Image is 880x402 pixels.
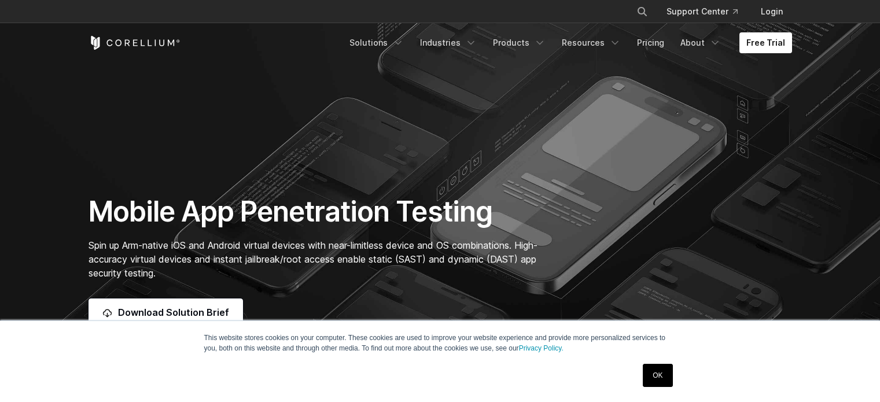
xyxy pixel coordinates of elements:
a: Corellium Home [89,36,181,50]
div: Navigation Menu [343,32,792,53]
a: Industries [413,32,484,53]
a: Privacy Policy. [519,344,564,352]
a: Resources [555,32,628,53]
a: About [673,32,728,53]
button: Search [632,1,653,22]
a: Products [486,32,553,53]
h1: Mobile App Penetration Testing [89,194,550,229]
a: OK [643,364,672,387]
a: Download Solution Brief [89,298,243,326]
span: Download Solution Brief [118,305,229,319]
a: Login [752,1,792,22]
div: Navigation Menu [623,1,792,22]
span: Spin up Arm-native iOS and Android virtual devices with near-limitless device and OS combinations... [89,239,537,279]
a: Solutions [343,32,411,53]
a: Free Trial [739,32,792,53]
a: Pricing [630,32,671,53]
p: This website stores cookies on your computer. These cookies are used to improve your website expe... [204,333,676,353]
a: Support Center [657,1,747,22]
